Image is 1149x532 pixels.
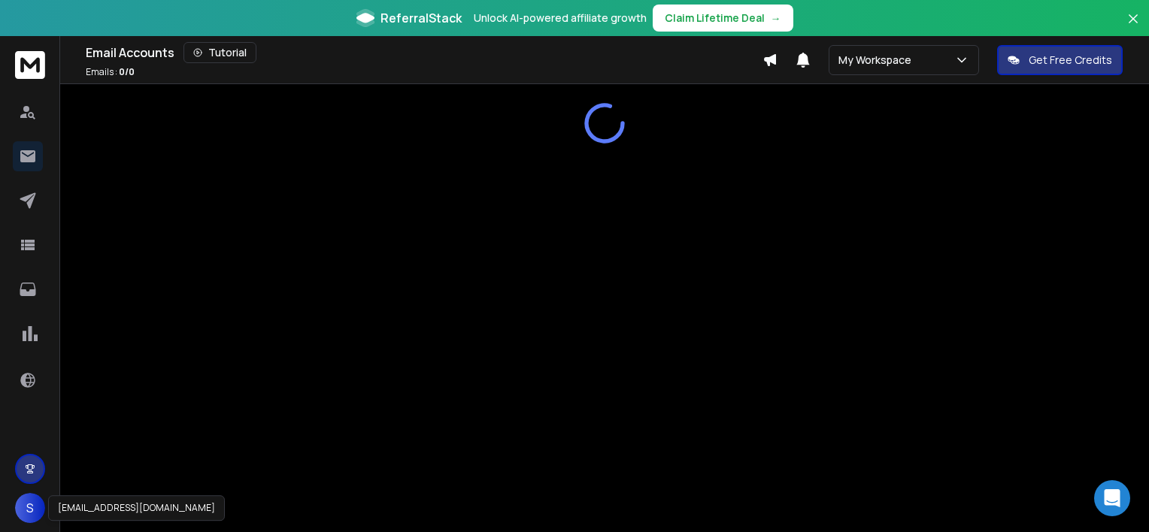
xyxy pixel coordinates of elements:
span: → [771,11,781,26]
button: Tutorial [183,42,256,63]
button: Get Free Credits [997,45,1123,75]
span: 0 / 0 [119,65,135,78]
p: My Workspace [838,53,917,68]
p: Get Free Credits [1029,53,1112,68]
button: S [15,493,45,523]
div: Open Intercom Messenger [1094,480,1130,516]
span: ReferralStack [380,9,462,27]
button: Close banner [1123,9,1143,45]
button: Claim Lifetime Deal→ [653,5,793,32]
div: Email Accounts [86,42,762,63]
p: Unlock AI-powered affiliate growth [474,11,647,26]
div: [EMAIL_ADDRESS][DOMAIN_NAME] [48,495,225,521]
p: Emails : [86,66,135,78]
